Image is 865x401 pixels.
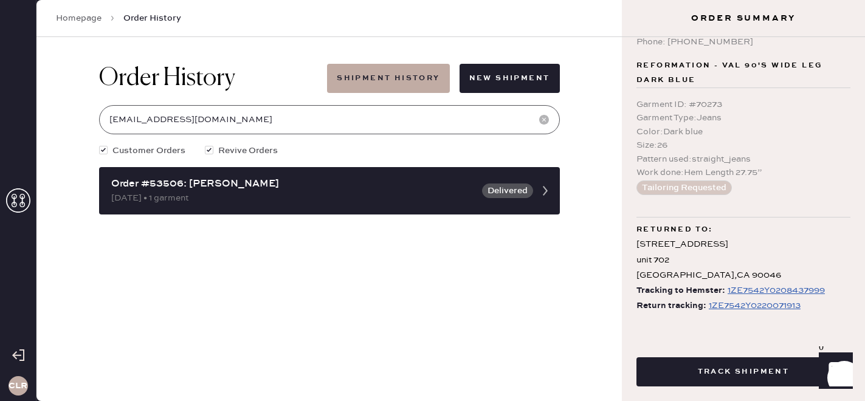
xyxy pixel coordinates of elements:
[99,105,560,134] input: Search by order number, customer name, email or phone number
[636,153,850,166] div: Pattern used : straight_jeans
[111,191,475,205] div: [DATE] • 1 garment
[123,12,181,24] span: Order History
[218,144,278,157] span: Revive Orders
[706,298,801,314] a: 1ZE7542Y0220071913
[636,365,850,377] a: Track Shipment
[99,64,235,93] h1: Order History
[636,298,706,314] span: Return tracking:
[327,64,449,93] button: Shipment History
[636,283,725,298] span: Tracking to Hemster:
[636,125,850,139] div: Color : Dark blue
[622,12,865,24] h3: Order Summary
[111,177,475,191] div: Order #53506: [PERSON_NAME]
[112,144,185,157] span: Customer Orders
[728,283,825,298] div: https://www.ups.com/track?loc=en_US&tracknum=1ZE7542Y0208437999&requester=WT/trackdetails
[636,98,850,111] div: Garment ID : # 70273
[636,237,850,283] div: [STREET_ADDRESS] unit 702 [GEOGRAPHIC_DATA] , CA 90046
[807,346,860,399] iframe: Front Chat
[460,64,560,93] button: New Shipment
[636,166,850,179] div: Work done : Hem Length 27.75”
[9,382,27,390] h3: CLR
[636,180,732,195] button: Tailoring Requested
[636,35,850,49] div: Phone: [PHONE_NUMBER]
[636,222,713,237] span: Returned to:
[636,58,850,87] span: Reformation - Val 90's Wide Leg Dark blue
[482,183,533,198] button: Delivered
[725,283,825,298] a: 1ZE7542Y0208437999
[636,111,850,125] div: Garment Type : Jeans
[636,357,850,386] button: Track Shipment
[56,12,102,24] a: Homepage
[636,139,850,152] div: Size : 26
[709,298,801,313] div: https://www.ups.com/track?loc=en_US&tracknum=1ZE7542Y0220071913&requester=WT/trackdetails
